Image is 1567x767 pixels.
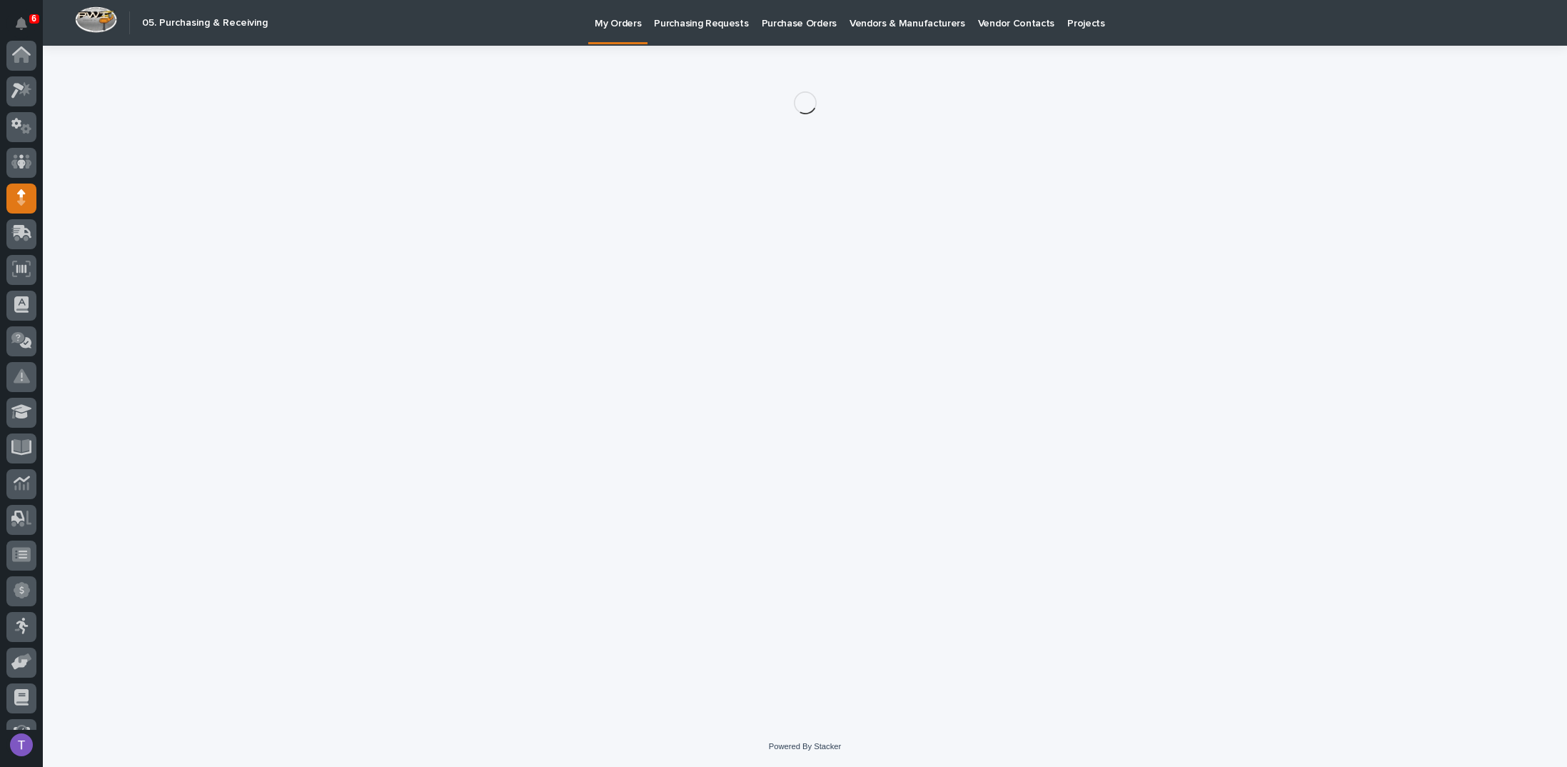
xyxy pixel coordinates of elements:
button: Notifications [6,9,36,39]
img: Workspace Logo [75,6,117,33]
button: users-avatar [6,730,36,760]
h2: 05. Purchasing & Receiving [142,17,268,29]
p: 6 [31,14,36,24]
div: Notifications6 [18,17,36,40]
a: Powered By Stacker [769,742,841,751]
